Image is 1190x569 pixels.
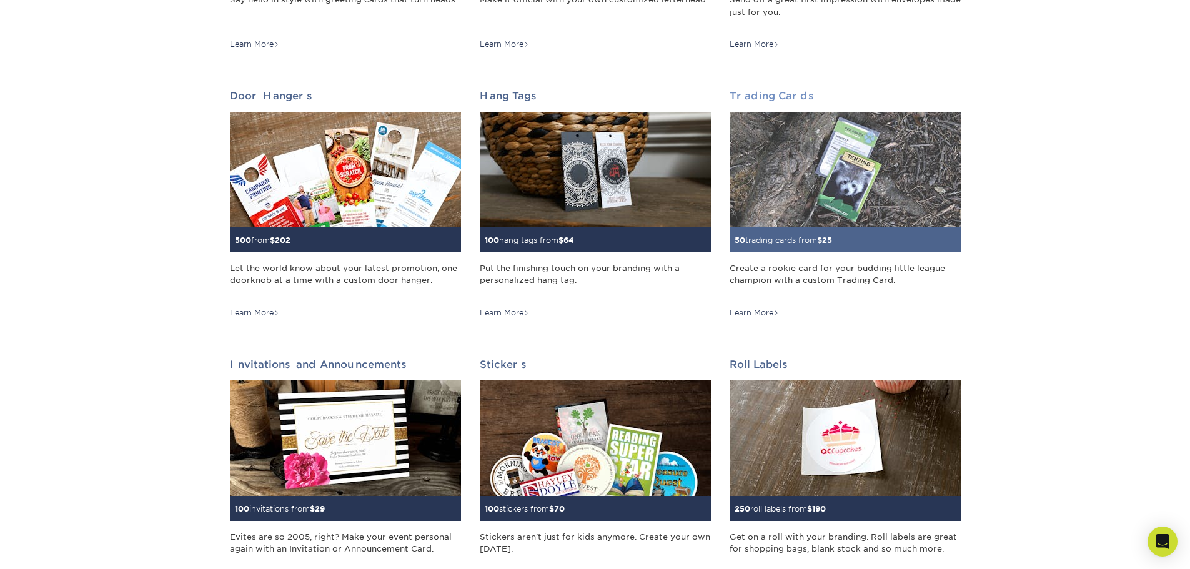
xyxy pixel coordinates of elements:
span: $ [270,235,275,245]
div: Learn More [230,39,279,50]
small: stickers from [485,504,565,513]
span: 250 [735,504,750,513]
div: Open Intercom Messenger [1148,527,1178,557]
small: hang tags from [485,235,574,245]
span: 190 [812,504,826,513]
div: Evites are so 2005, right? Make your event personal again with an Invitation or Announcement Card. [230,531,461,567]
span: 202 [275,235,290,245]
span: 100 [235,504,249,513]
h2: Hang Tags [480,90,711,102]
span: 100 [485,235,499,245]
span: $ [817,235,822,245]
div: Learn More [730,307,779,319]
span: 100 [485,504,499,513]
small: from [235,235,290,245]
div: Put the finishing touch on your branding with a personalized hang tag. [480,262,711,299]
div: Let the world know about your latest promotion, one doorknob at a time with a custom door hanger. [230,262,461,299]
a: Hang Tags 100hang tags from$64 Put the finishing touch on your branding with a personalized hang ... [480,90,711,319]
div: Learn More [230,307,279,319]
div: Learn More [480,307,529,319]
img: Roll Labels [730,380,961,496]
span: 70 [554,504,565,513]
img: Hang Tags [480,112,711,227]
span: 25 [822,235,832,245]
a: Door Hangers 500from$202 Let the world know about your latest promotion, one doorknob at a time w... [230,90,461,319]
div: Learn More [480,39,529,50]
div: Learn More [730,39,779,50]
div: Stickers aren't just for kids anymore. Create your own [DATE]. [480,531,711,567]
img: Invitations and Announcements [230,380,461,496]
span: $ [310,504,315,513]
span: $ [558,235,563,245]
div: Get on a roll with your branding. Roll labels are great for shopping bags, blank stock and so muc... [730,531,961,567]
span: $ [549,504,554,513]
span: 64 [563,235,574,245]
h2: Roll Labels [730,359,961,370]
small: roll labels from [735,504,826,513]
small: trading cards from [735,235,832,245]
h2: Stickers [480,359,711,370]
img: Stickers [480,380,711,496]
div: Create a rookie card for your budding little league champion with a custom Trading Card. [730,262,961,299]
img: Door Hangers [230,112,461,227]
span: 50 [735,235,745,245]
img: Trading Cards [730,112,961,227]
h2: Trading Cards [730,90,961,102]
a: Trading Cards 50trading cards from$25 Create a rookie card for your budding little league champio... [730,90,961,319]
small: invitations from [235,504,325,513]
h2: Invitations and Announcements [230,359,461,370]
span: 29 [315,504,325,513]
h2: Door Hangers [230,90,461,102]
span: 500 [235,235,251,245]
span: $ [807,504,812,513]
